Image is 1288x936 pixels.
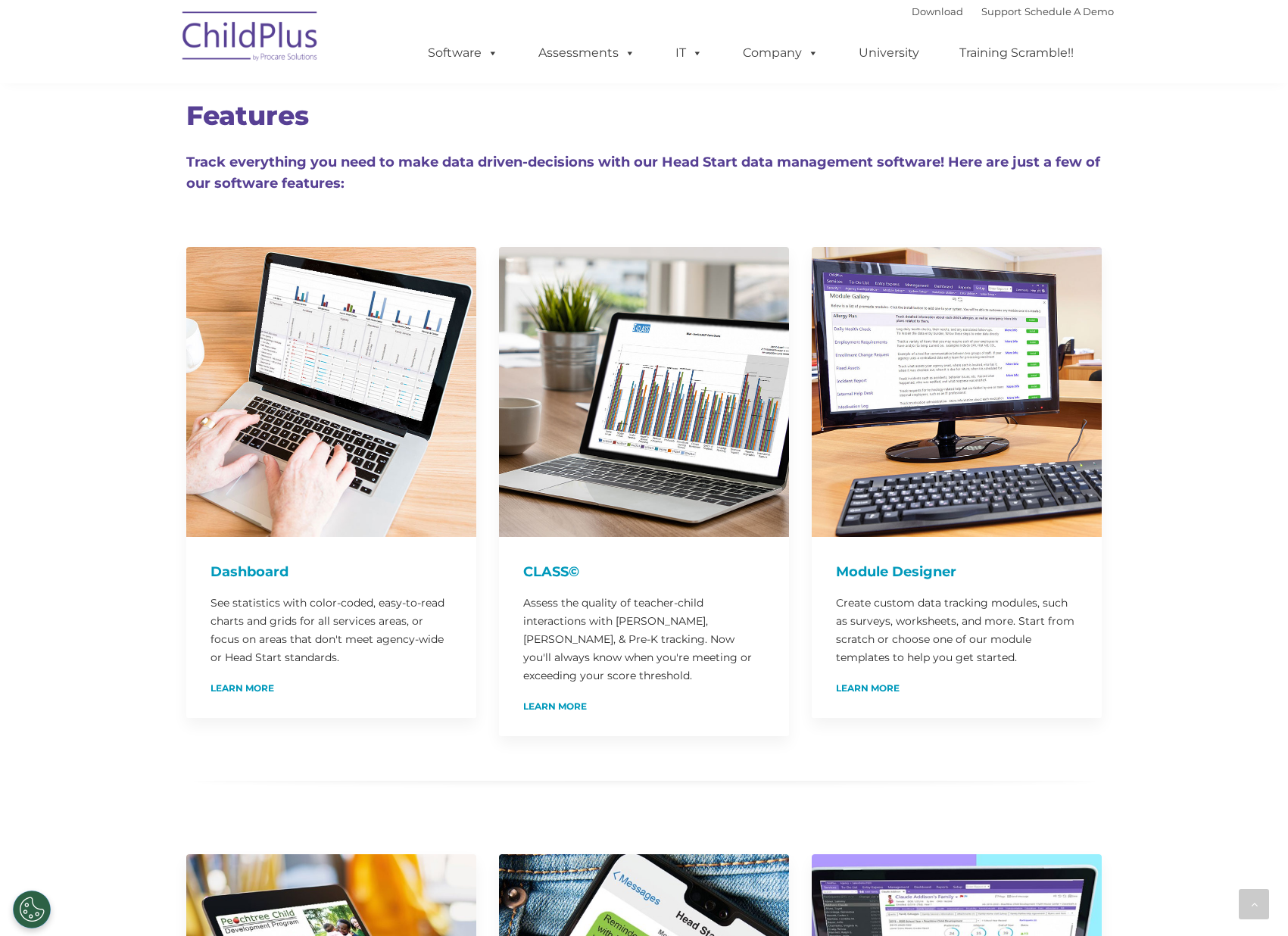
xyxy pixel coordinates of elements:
[211,594,452,666] p: See statistics with color-coded, easy-to-read charts and grids for all services areas, or focus o...
[13,891,51,928] button: Cookies Settings
[912,5,963,17] a: Download
[186,154,1100,192] span: Track everything you need to make data driven-decisions with our Head Start data management softw...
[836,684,900,693] a: Learn More
[728,38,834,68] a: Company
[211,684,274,693] a: Learn More
[836,594,1077,666] p: Create custom data tracking modules, such as surveys, worksheets, and more. Start from scratch or...
[523,561,765,582] h4: CLASS©
[175,1,326,76] img: ChildPlus by Procare Solutions
[413,38,513,68] a: Software
[186,99,309,132] span: Features
[523,594,765,685] p: Assess the quality of teacher-child interactions with [PERSON_NAME], [PERSON_NAME], & Pre-K track...
[836,561,1077,582] h4: Module Designer
[944,38,1089,68] a: Training Scramble!!
[1024,5,1114,17] a: Schedule A Demo
[186,247,476,537] img: Dash
[523,38,650,68] a: Assessments
[211,561,452,582] h4: Dashboard
[912,5,1114,17] font: |
[812,247,1102,537] img: ModuleDesigner750
[981,5,1021,17] a: Support
[660,38,718,68] a: IT
[523,702,587,711] a: Learn More
[499,247,789,537] img: CLASS-750
[844,38,934,68] a: University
